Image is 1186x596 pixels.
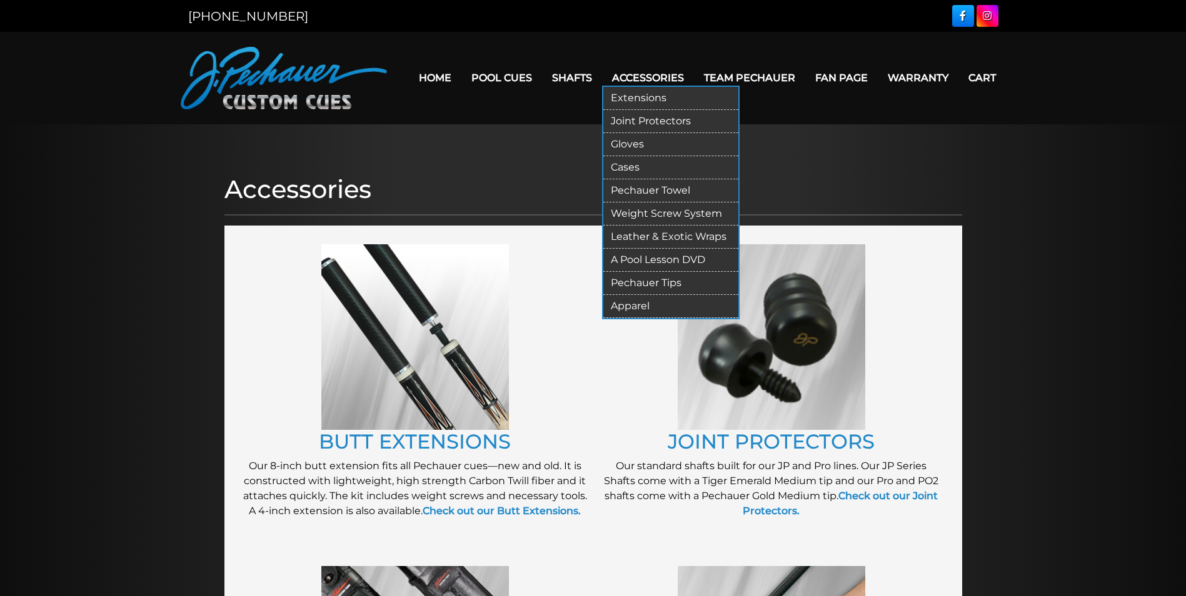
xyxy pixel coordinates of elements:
a: [PHONE_NUMBER] [188,9,308,24]
p: Our standard shafts built for our JP and Pro lines. Our JP Series Shafts come with a Tiger Emeral... [600,459,943,519]
h1: Accessories [224,174,962,204]
a: Cart [958,62,1006,94]
a: Weight Screw System [603,202,738,226]
a: Pechauer Tips [603,272,738,295]
a: Pechauer Towel [603,179,738,202]
a: Team Pechauer [694,62,805,94]
a: Check out our Joint Protectors. [743,490,938,517]
img: Pechauer Custom Cues [181,47,387,109]
a: Home [409,62,461,94]
a: A Pool Lesson DVD [603,249,738,272]
a: Joint Protectors [603,110,738,133]
a: JOINT PROTECTORS [668,429,875,454]
a: Accessories [602,62,694,94]
a: BUTT EXTENSIONS [319,429,511,454]
a: Cases [603,156,738,179]
a: Warranty [878,62,958,94]
a: Extensions [603,87,738,110]
a: Leather & Exotic Wraps [603,226,738,249]
a: Apparel [603,295,738,318]
a: Shafts [542,62,602,94]
a: Fan Page [805,62,878,94]
p: Our 8-inch butt extension fits all Pechauer cues—new and old. It is constructed with lightweight,... [243,459,587,519]
a: Gloves [603,133,738,156]
a: Check out our Butt Extensions. [423,505,581,517]
a: Pool Cues [461,62,542,94]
